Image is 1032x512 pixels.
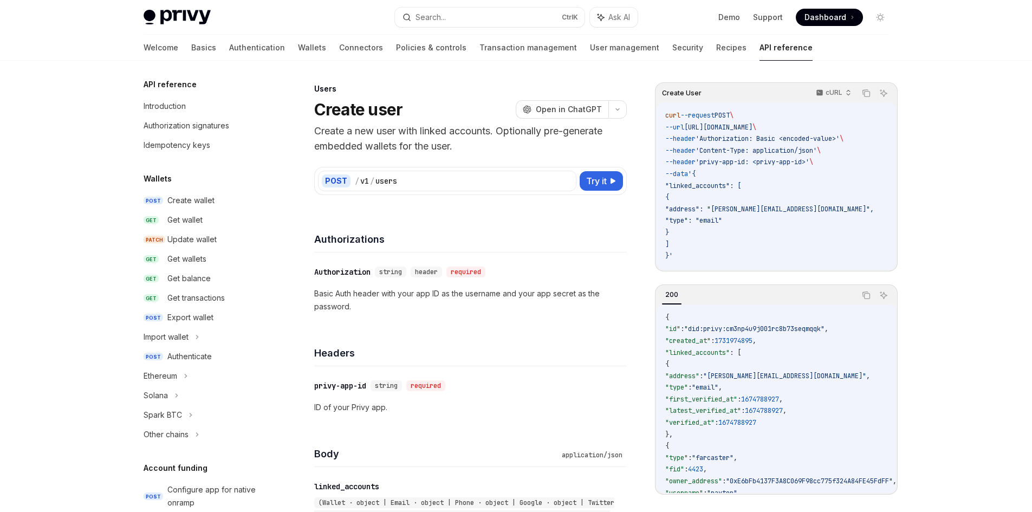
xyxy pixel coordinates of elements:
span: \ [730,111,734,120]
span: --header [665,146,696,155]
div: Spark BTC [144,409,182,422]
div: required [406,380,445,391]
span: : [711,336,715,345]
span: "address" [665,372,699,380]
p: Create a new user with linked accounts. Optionally pre-generate embedded wallets for the user. [314,124,627,154]
div: 200 [662,288,681,301]
span: "type" [665,453,688,462]
span: \ [809,158,813,166]
span: 1674788927 [745,406,783,415]
a: POSTExport wallet [135,308,274,327]
div: Configure app for native onramp [167,483,267,509]
span: "address": "[PERSON_NAME][EMAIL_ADDRESS][DOMAIN_NAME]", [665,205,874,213]
span: --header [665,134,696,143]
a: Authorization signatures [135,116,274,135]
div: Authorization [314,267,371,277]
a: Idempotency keys [135,135,274,155]
a: Welcome [144,35,178,61]
span: POST [144,197,163,205]
span: "did:privy:cm3np4u9j001rc8b73seqmqqk" [684,325,825,333]
span: 'privy-app-id: <privy-app-id>' [696,158,809,166]
h5: Account funding [144,462,207,475]
span: --header [665,158,696,166]
span: \ [840,134,843,143]
div: Import wallet [144,330,189,344]
span: , [703,465,707,474]
div: / [370,176,374,186]
span: : [684,465,688,474]
span: : [722,477,726,485]
p: ID of your Privy app. [314,401,627,414]
a: Security [672,35,703,61]
span: --data [665,170,688,178]
h4: Headers [314,346,627,360]
a: POSTAuthenticate [135,347,274,366]
div: Users [314,83,627,94]
h5: API reference [144,78,197,91]
div: required [446,267,485,277]
span: , [752,336,756,345]
img: light logo [144,10,211,25]
span: "type": "email" [665,216,722,225]
span: "latest_verified_at" [665,406,741,415]
span: GET [144,294,159,302]
span: Ask AI [608,12,630,23]
button: Try it [580,171,623,191]
span: : [688,453,692,462]
span: "linked_accounts": [ [665,182,741,190]
span: POST [144,492,163,501]
div: Export wallet [167,311,213,324]
span: : [703,489,707,497]
div: Solana [144,389,168,402]
span: , [779,395,783,404]
span: } [665,228,669,237]
a: Introduction [135,96,274,116]
span: "payton" [707,489,737,497]
span: POST [144,314,163,322]
span: : [680,325,684,333]
span: 'Content-Type: application/json' [696,146,817,155]
span: , [783,406,787,415]
span: "id" [665,325,680,333]
span: header [415,268,438,276]
span: Ctrl K [562,13,578,22]
span: { [665,360,669,368]
button: Open in ChatGPT [516,100,608,119]
button: Ask AI [590,8,638,27]
span: 4423 [688,465,703,474]
span: --request [680,111,715,120]
span: GET [144,216,159,224]
a: POSTCreate wallet [135,191,274,210]
span: ] [665,240,669,249]
a: Basics [191,35,216,61]
span: : [715,418,718,427]
span: , [718,383,722,392]
a: Authentication [229,35,285,61]
a: Dashboard [796,9,863,26]
span: , [734,453,737,462]
span: "first_verified_at" [665,395,737,404]
span: "fid" [665,465,684,474]
a: GETGet balance [135,269,274,288]
span: GET [144,255,159,263]
span: --url [665,123,684,132]
span: "owner_address" [665,477,722,485]
div: Get wallets [167,252,206,265]
div: users [375,176,397,186]
button: Ask AI [877,288,891,302]
p: cURL [826,88,842,97]
span: "linked_accounts" [665,348,730,357]
span: "[PERSON_NAME][EMAIL_ADDRESS][DOMAIN_NAME]" [703,372,866,380]
span: 'Authorization: Basic <encoded-value>' [696,134,840,143]
span: "farcaster" [692,453,734,462]
span: 1674788927 [741,395,779,404]
a: Demo [718,12,740,23]
a: Wallets [298,35,326,61]
div: Ethereum [144,370,177,383]
span: { [665,193,669,202]
span: "type" [665,383,688,392]
span: : [699,372,703,380]
span: { [665,313,669,322]
button: Toggle dark mode [872,9,889,26]
div: Other chains [144,428,189,441]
